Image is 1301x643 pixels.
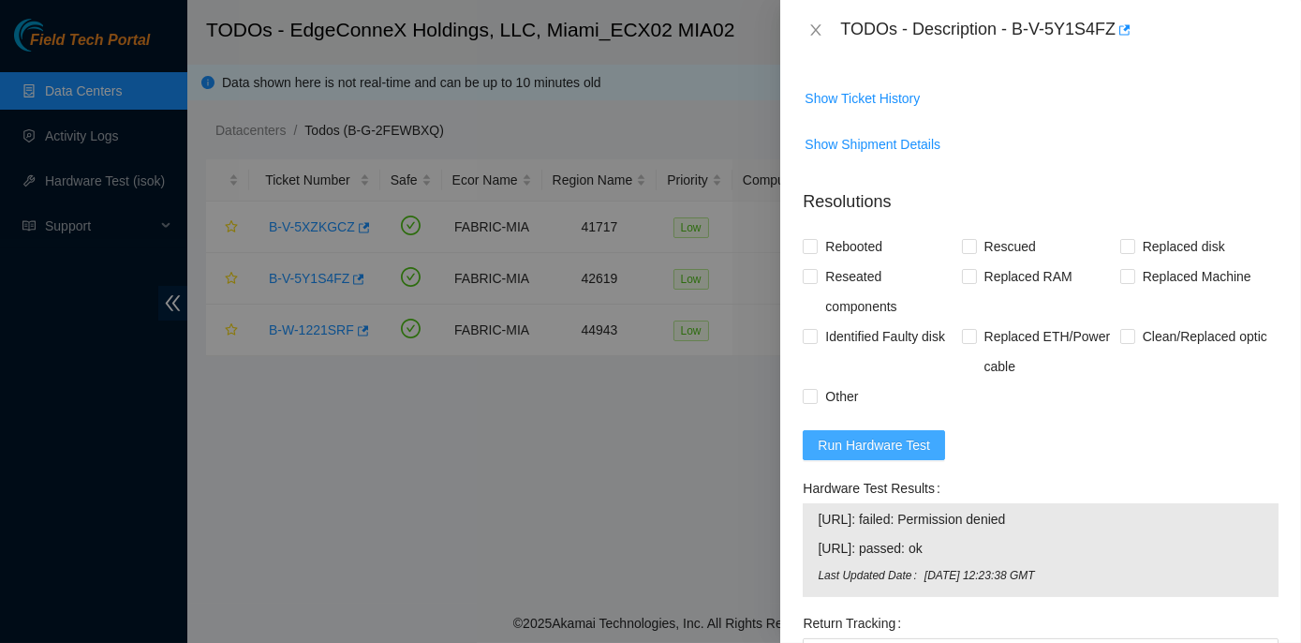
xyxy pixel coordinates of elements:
button: Run Hardware Test [803,430,945,460]
span: close [808,22,823,37]
label: Hardware Test Results [803,473,947,503]
span: Replaced RAM [977,262,1080,292]
span: Reseated components [818,262,961,321]
span: [DATE] 12:23:38 GMT [924,567,1264,585]
span: Rescued [977,232,1043,262]
button: Show Ticket History [804,83,921,113]
span: Replaced ETH/Power cable [977,321,1120,381]
p: Resolutions [803,174,1279,215]
span: Clean/Replaced optic [1135,321,1275,351]
span: Show Ticket History [805,88,920,109]
span: Last Updated Date [818,567,924,585]
button: Close [803,22,829,39]
span: Other [818,381,865,411]
span: Replaced disk [1135,232,1233,262]
span: Run Hardware Test [818,435,930,456]
span: Show Shipment Details [805,134,940,155]
span: Rebooted [818,232,890,262]
button: Show Shipment Details [804,129,941,159]
span: [URL]: failed: Permission denied [818,509,1264,530]
span: Replaced Machine [1135,262,1259,292]
label: Return Tracking [803,608,909,638]
div: TODOs - Description - B-V-5Y1S4FZ [840,15,1279,45]
span: [URL]: passed: ok [818,538,1264,559]
span: Identified Faulty disk [818,321,953,351]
